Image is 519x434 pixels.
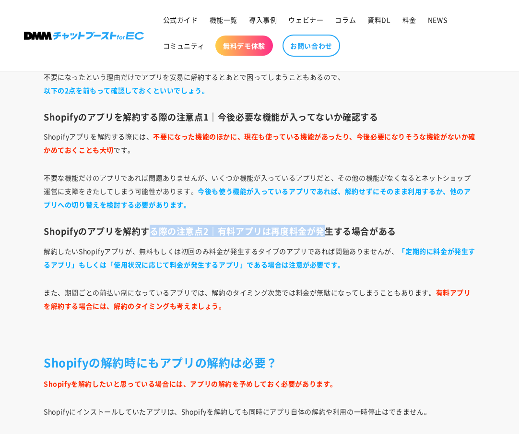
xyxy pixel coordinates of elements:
[163,15,198,24] span: 公式ガイド
[44,132,475,155] strong: 不要になった機能のほかに、現在も使っている機能があったり、今後必要になりそうな機能がないか確かめておくことも大切
[44,85,209,95] strong: 以下の2点を前もって確認しておくといいでしょう。
[249,15,277,24] span: 導入事例
[283,10,329,30] a: ウェビナー
[44,225,218,237] span: Shopifyのアプリを解約する際の注意点2｜
[397,10,422,30] a: 料金
[44,57,475,97] p: Shopifyアプリの解約を実施する際には、注意点があります。 不要になったという理由だけでアプリを安易に解約するとあとで困ってしまうこともあるので、
[362,10,396,30] a: 資料DL
[204,10,243,30] a: 機能一覧
[44,379,337,388] strong: Shopifyを解約したいと思っている場合には、アプリの解約を予めしておく必要があります。
[402,15,416,24] span: 料金
[157,10,204,30] a: 公式ガイド
[428,15,447,24] span: NEWS
[288,15,323,24] span: ウェビナー
[44,110,236,123] span: Shopifyのアプリを解約する際の注意点1｜今後
[44,246,475,269] strong: 「定期的に料金が発生するアプリ」もしくは「使用状況に応じて料金が発生するアプリ」である場合は注意が必要です。
[210,15,237,24] span: 機能一覧
[243,10,283,30] a: 導入事例
[44,286,475,313] p: また、期間ごとの前払い制になっているアプリでは、解約のタイミング次第では料金が無駄になってしまうこともあります。
[157,36,211,56] a: コミュニティ
[44,405,475,418] p: Shopifyにインストールしていたアプリは、Shopifyを解約しても同時にアプリ自体の解約や利用の一時停止はできません。
[44,288,471,311] strong: 有料アプリを解約する場合には、解約のタイミングも考えましょう。
[44,130,475,157] p: Shopifyアプリを解約する際には、 です。
[24,32,144,40] img: 株式会社DMM Boost
[44,111,475,122] h3: 必要な機能が入ってないか確認する
[367,15,390,24] span: 資料DL
[44,186,471,209] strong: 今後も使う機能が入っているアプリであれば、解約せずにそのまま利用するか、他のアプリへの切り替えを検討する必要があります。
[44,355,475,370] h2: Shopifyの解約時にもアプリの解約は必要？
[44,171,475,211] p: 不要な機能だけのアプリであれば問題ありませんが、いくつか機能が入っているアプリだと、その他の機能がなくなるとネットショップ運営に支障をきたしてしまう可能性があります。
[44,244,475,271] p: 解約したいShopifyアプリが、無料もしくは初回のみ料金が発生するタイプのアプリであれば問題ありませんが、
[335,15,356,24] span: コラム
[44,226,475,237] h3: 有料アプリは再度料金が発生する場合がある
[163,41,205,50] span: コミュニティ
[283,35,340,57] a: お問い合わせ
[223,41,265,50] span: 無料デモ体験
[422,10,453,30] a: NEWS
[215,36,273,56] a: 無料デモ体験
[290,41,332,50] span: お問い合わせ
[329,10,362,30] a: コラム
